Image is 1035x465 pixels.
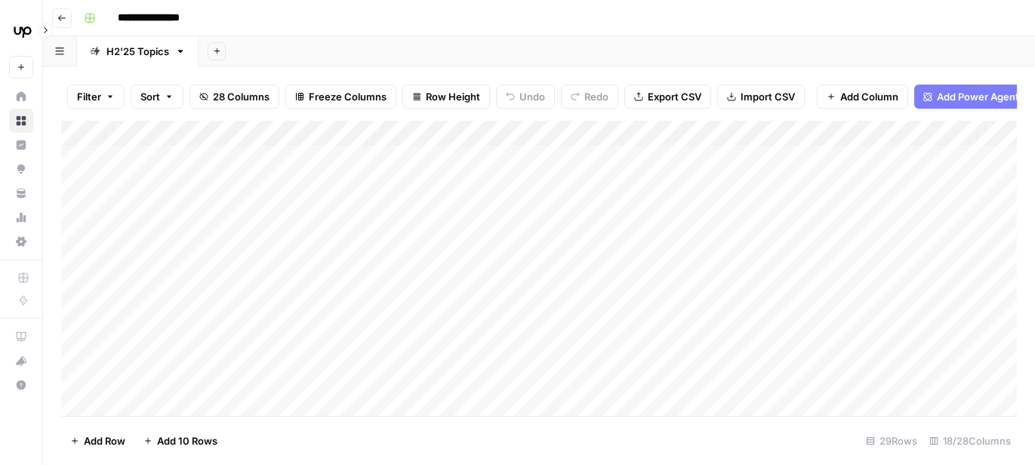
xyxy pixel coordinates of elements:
[584,89,608,104] span: Redo
[817,85,908,109] button: Add Column
[9,12,33,50] button: Workspace: Upwork
[519,89,545,104] span: Undo
[624,85,711,109] button: Export CSV
[9,325,33,349] a: AirOps Academy
[9,229,33,254] a: Settings
[9,349,33,373] button: What's new?
[648,89,701,104] span: Export CSV
[9,373,33,397] button: Help + Support
[717,85,805,109] button: Import CSV
[131,85,183,109] button: Sort
[496,85,555,109] button: Undo
[9,133,33,157] a: Insights
[157,433,217,448] span: Add 10 Rows
[285,85,396,109] button: Freeze Columns
[937,89,1019,104] span: Add Power Agent
[10,350,32,372] div: What's new?
[213,89,270,104] span: 28 Columns
[309,89,387,104] span: Freeze Columns
[134,429,226,453] button: Add 10 Rows
[77,36,199,66] a: H2'25 Topics
[77,89,101,104] span: Filter
[189,85,279,109] button: 28 Columns
[9,157,33,181] a: Opportunities
[140,89,160,104] span: Sort
[914,85,1028,109] button: Add Power Agent
[402,85,490,109] button: Row Height
[9,85,33,109] a: Home
[106,44,169,59] div: H2'25 Topics
[9,205,33,229] a: Usage
[426,89,480,104] span: Row Height
[67,85,125,109] button: Filter
[84,433,125,448] span: Add Row
[840,89,898,104] span: Add Column
[9,109,33,133] a: Browse
[741,89,795,104] span: Import CSV
[9,181,33,205] a: Your Data
[923,429,1017,453] div: 18/28 Columns
[9,17,36,45] img: Upwork Logo
[860,429,923,453] div: 29 Rows
[561,85,618,109] button: Redo
[61,429,134,453] button: Add Row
